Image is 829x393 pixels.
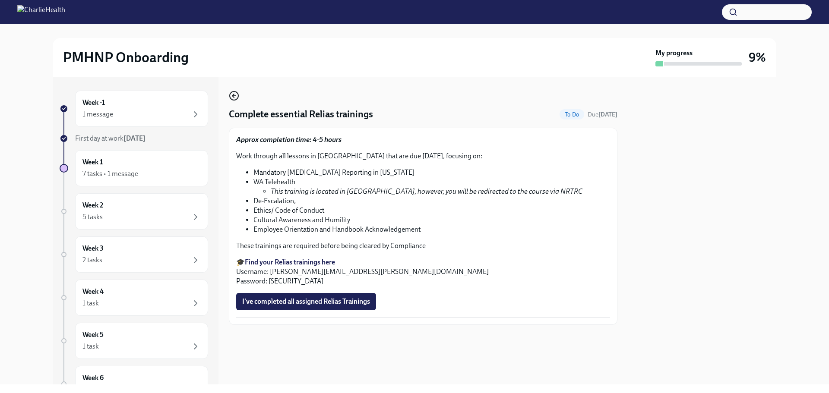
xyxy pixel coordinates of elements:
a: Week 25 tasks [60,193,208,230]
div: 2 tasks [82,255,102,265]
em: This training is located in [GEOGRAPHIC_DATA], however, you will be redirected to the course via ... [271,187,582,195]
h2: PMHNP Onboarding [63,49,189,66]
h6: Week 5 [82,330,104,340]
strong: Approx completion time: 4-5 hours [236,135,342,144]
a: First day at work[DATE] [60,134,208,143]
span: I've completed all assigned Relias Trainings [242,297,370,306]
div: 5 tasks [82,212,103,222]
strong: [DATE] [123,134,146,142]
a: Week 32 tasks [60,236,208,273]
strong: [DATE] [598,111,617,118]
h6: Week 2 [82,201,103,210]
li: Ethics/ Code of Conduct [253,206,610,215]
li: De-Escalation, [253,196,610,206]
li: Mandatory [MEDICAL_DATA] Reporting in [US_STATE] [253,168,610,177]
a: Week -11 message [60,91,208,127]
div: 1 message [82,110,113,119]
div: 7 tasks • 1 message [82,169,138,179]
span: First day at work [75,134,146,142]
h6: Week -1 [82,98,105,107]
h6: Week 1 [82,157,103,167]
img: CharlieHealth [17,5,65,19]
h4: Complete essential Relias trainings [229,108,373,121]
a: Week 17 tasks • 1 message [60,150,208,186]
a: Week 41 task [60,280,208,316]
div: 1 task [82,342,99,351]
h6: Week 6 [82,373,104,383]
a: Week 51 task [60,323,208,359]
div: 1 task [82,299,99,308]
li: Employee Orientation and Handbook Acknowledgement [253,225,610,234]
p: These trainings are required before being cleared by Compliance [236,241,610,251]
span: September 27th, 2025 10:00 [588,110,617,119]
span: Due [588,111,617,118]
h3: 9% [749,50,766,65]
span: To Do [560,111,584,118]
h6: Week 3 [82,244,104,253]
p: Work through all lessons in [GEOGRAPHIC_DATA] that are due [DATE], focusing on: [236,151,610,161]
strong: My progress [655,48,693,58]
li: WA Telehealth [253,177,610,196]
li: Cultural Awareness and Humility [253,215,610,225]
h6: Week 4 [82,287,104,296]
a: Find your Relias trainings here [245,258,335,266]
p: 🎓 Username: [PERSON_NAME][EMAIL_ADDRESS][PERSON_NAME][DOMAIN_NAME] Password: [SECURITY_DATA] [236,258,610,286]
button: I've completed all assigned Relias Trainings [236,293,376,310]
